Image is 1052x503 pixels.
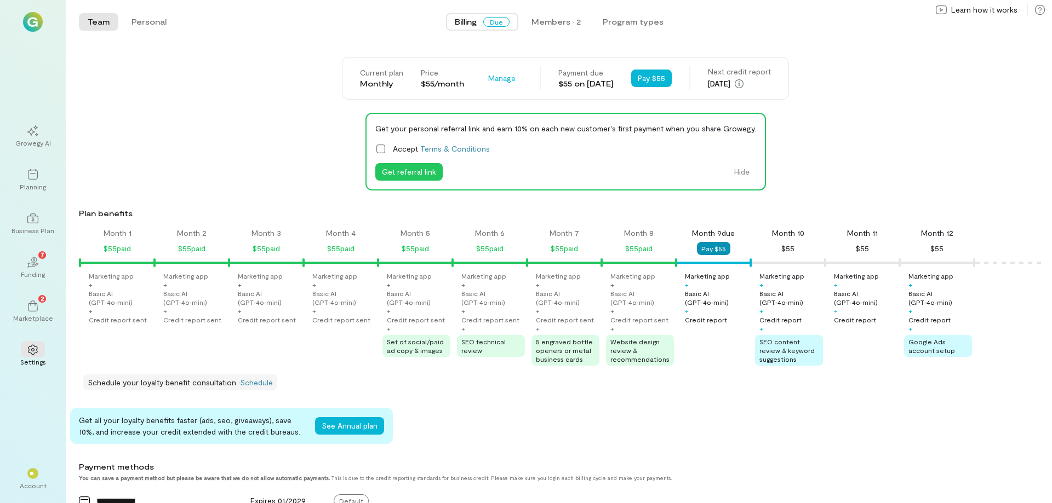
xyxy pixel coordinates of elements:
div: Month 12 [921,228,953,239]
div: Credit report sent [163,315,221,324]
div: Month 1 [104,228,131,239]
div: Month 5 [401,228,430,239]
div: Monthly [360,78,403,89]
a: Funding [13,248,53,287]
div: Credit report sent [610,315,668,324]
div: Credit report [759,315,802,324]
a: Growegy AI [13,117,53,156]
div: Marketing app [461,271,506,280]
div: Marketing app [759,271,804,280]
div: $55 [930,242,944,255]
div: Marketing app [312,271,357,280]
div: + [536,324,540,333]
button: Get referral link [375,163,443,181]
div: Growegy AI [15,138,51,147]
div: Settings [20,357,46,366]
div: Next credit report [708,66,771,77]
div: $55 paid [178,242,205,255]
div: Credit report sent [89,315,147,324]
div: Month 2 [177,228,207,239]
div: Credit report sent [461,315,519,324]
div: + [461,307,465,315]
span: Website design review & recommendations [610,338,670,363]
div: Payment due [558,67,614,78]
div: + [759,324,763,333]
div: Marketing app [685,271,730,280]
div: Basic AI (GPT‑4o‑mini) [238,289,301,307]
div: Month 10 [772,228,804,239]
div: Basic AI (GPT‑4o‑mini) [759,289,823,307]
div: Marketing app [163,271,208,280]
button: Pay $55 [631,70,672,87]
div: + [387,324,391,333]
div: + [685,307,689,315]
div: Month 8 [624,228,654,239]
div: Planning [20,182,46,191]
span: Set of social/paid ad copy & images [387,338,444,354]
button: Manage [482,70,522,87]
div: $55 paid [625,242,653,255]
div: Credit report [685,315,727,324]
div: Payment methods [79,461,950,472]
button: Personal [123,13,175,31]
div: Month 9 due [692,228,735,239]
div: + [461,280,465,289]
a: Marketplace [13,292,53,331]
div: Marketing app [89,271,134,280]
span: SEO content review & keyword suggestions [759,338,815,363]
div: + [610,324,614,333]
div: $55 paid [551,242,578,255]
div: + [89,280,93,289]
span: Accept [393,143,490,154]
div: $55 [781,242,794,255]
span: Due [483,17,510,27]
div: Credit report sent [238,315,296,324]
div: Credit report sent [312,315,370,324]
div: + [536,307,540,315]
span: 2 [41,293,44,303]
div: $55 paid [253,242,280,255]
span: Billing [455,16,477,27]
div: Business Plan [12,226,54,235]
div: + [387,280,391,289]
div: $55 paid [327,242,355,255]
div: + [610,307,614,315]
div: Basic AI (GPT‑4o‑mini) [312,289,376,307]
div: + [163,280,167,289]
div: + [238,307,242,315]
div: Basic AI (GPT‑4o‑mini) [387,289,450,307]
div: Credit report [908,315,951,324]
div: Marketing app [238,271,283,280]
div: Basic AI (GPT‑4o‑mini) [163,289,227,307]
div: Plan benefits [79,208,1048,219]
div: $55 paid [402,242,429,255]
div: Credit report sent [536,315,594,324]
div: Basic AI (GPT‑4o‑mini) [834,289,897,307]
span: Learn how it works [951,4,1017,15]
div: $55 paid [104,242,131,255]
div: Current plan [360,67,403,78]
div: + [387,307,391,315]
strong: You can save a payment method but please be aware that we do not allow automatic payments. [79,475,330,481]
div: Basic AI (GPT‑4o‑mini) [461,289,525,307]
button: Program types [594,13,672,31]
a: Planning [13,160,53,200]
div: This is due to the credit reporting standards for business credit. Please make sure you login eac... [79,475,950,481]
div: Marketing app [387,271,432,280]
button: Hide [728,163,756,181]
div: Marketing app [908,271,953,280]
div: Marketing app [834,271,879,280]
div: + [312,280,316,289]
div: + [685,280,689,289]
div: Basic AI (GPT‑4o‑mini) [536,289,599,307]
div: + [163,307,167,315]
div: [DATE] [708,77,771,90]
div: Marketplace [13,314,53,322]
div: Basic AI (GPT‑4o‑mini) [610,289,674,307]
div: Credit report sent [387,315,445,324]
div: Marketing app [610,271,655,280]
div: Month 6 [475,228,505,239]
div: + [908,307,912,315]
div: + [759,307,763,315]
